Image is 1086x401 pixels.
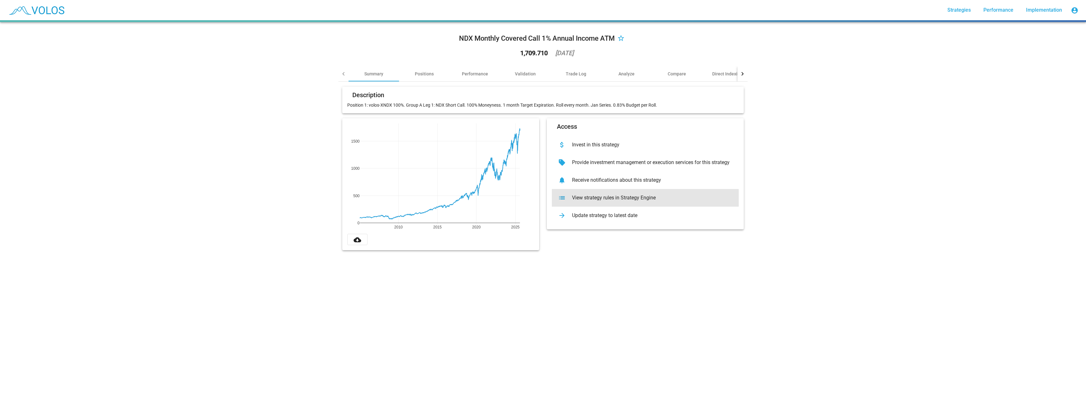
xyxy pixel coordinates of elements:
[557,140,567,150] mat-icon: attach_money
[567,212,734,219] div: Update strategy to latest date
[557,175,567,185] mat-icon: notifications
[1071,7,1078,14] mat-icon: account_circle
[515,71,536,77] div: Validation
[552,189,739,207] button: View strategy rules in Strategy Engine
[668,71,686,77] div: Compare
[552,207,739,224] button: Update strategy to latest date
[352,92,384,98] mat-card-title: Description
[567,195,734,201] div: View strategy rules in Strategy Engine
[338,82,748,255] summary: DescriptionPosition 1: volos-XNDX 100%. Group A Leg 1: NDX Short Call. 100% Moneyness. 1 month Ta...
[415,71,434,77] div: Positions
[364,71,383,77] div: Summary
[557,210,567,221] mat-icon: arrow_forward
[567,142,734,148] div: Invest in this strategy
[520,50,548,56] div: 1,709.710
[557,193,567,203] mat-icon: list
[947,7,971,13] span: Strategies
[566,71,586,77] div: Trade Log
[567,177,734,183] div: Receive notifications about this strategy
[712,71,743,77] div: Direct Indexing
[5,2,68,18] img: blue_transparent.png
[1021,4,1067,16] a: Implementation
[557,123,577,130] mat-card-title: Access
[942,4,976,16] a: Strategies
[617,35,625,43] mat-icon: star_border
[552,171,739,189] button: Receive notifications about this strategy
[567,159,734,166] div: Provide investment management or execution services for this strategy
[978,4,1018,16] a: Performance
[1026,7,1062,13] span: Implementation
[618,71,635,77] div: Analyze
[462,71,488,77] div: Performance
[552,154,739,171] button: Provide investment management or execution services for this strategy
[347,102,739,108] p: Position 1: volos-XNDX 100%. Group A Leg 1: NDX Short Call. 100% Moneyness. 1 month Target Expira...
[459,33,615,44] div: NDX Monthly Covered Call 1% Annual Income ATM
[555,50,574,56] div: [DATE]
[354,236,361,244] mat-icon: cloud_download
[983,7,1013,13] span: Performance
[552,136,739,154] button: Invest in this strategy
[557,157,567,168] mat-icon: sell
